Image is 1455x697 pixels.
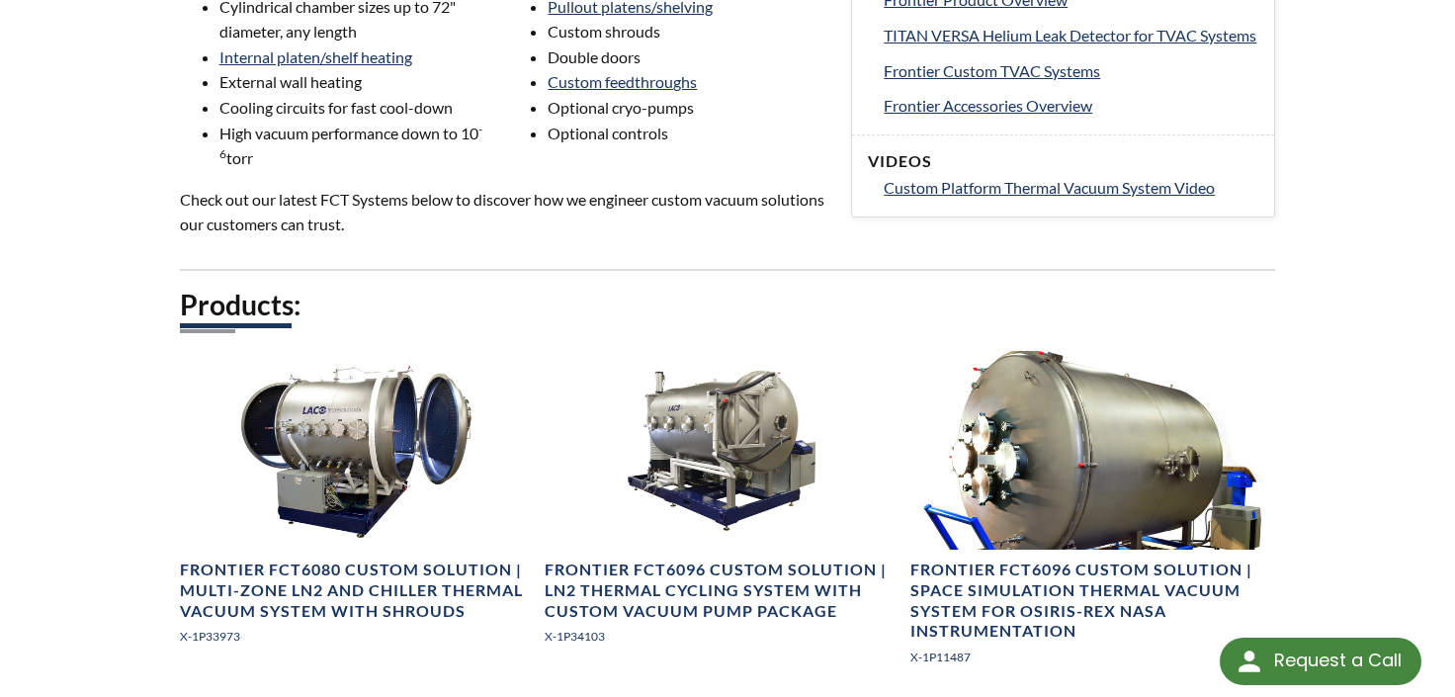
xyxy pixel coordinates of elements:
[910,648,1264,666] p: X-1P11487
[219,122,482,162] sup: -6
[548,19,827,44] li: Custom shrouds
[884,58,1258,84] a: Frontier Custom TVAC Systems
[1234,646,1265,677] img: round button
[910,560,1264,642] h4: Frontier FCT6096 Custom Solution | Space Simulation Thermal Vacuum System for OSIRIS-REx NASA Ins...
[548,95,827,121] li: Optional cryo-pumps
[1220,638,1421,685] div: Request a Call
[219,95,499,121] li: Cooling circuits for fast cool-down
[548,72,697,91] a: Custom feedthroughs
[545,560,899,621] h4: Frontier FCT6096 Custom Solution | LN2 Thermal Cycling System with Custom Vacuum Pump Package
[180,560,534,621] h4: Frontier FCT6080 Custom Solution | Multi-Zone LN2 and Chiller Thermal Vacuum System with Shrouds
[219,69,499,95] li: External wall heating
[180,287,1276,323] h2: Products:
[884,26,1256,44] span: TITAN VERSA Helium Leak Detector for TVAC Systems
[545,351,899,661] a: Custom Thermal Vacuum System, angled viewFrontier FCT6096 Custom Solution | LN2 Thermal Cycling S...
[1274,638,1402,683] div: Request a Call
[548,44,827,70] li: Double doors
[219,47,412,66] a: Internal platen/shelf heating
[884,61,1100,80] span: Frontier Custom TVAC Systems
[884,93,1258,119] a: Frontier Accessories Overview
[884,178,1215,197] span: Custom Platform Thermal Vacuum System Video
[884,96,1092,115] span: Frontier Accessories Overview
[180,351,534,661] a: Custom Solution | Horizontal Cylindrical Thermal Vacuum (TVAC) Test System, side view, chamber do...
[180,187,828,237] p: Check out our latest FCT Systems below to discover how we engineer custom vacuum solutions our cu...
[910,351,1264,682] a: Large Space Simulation Vacuum System with stainless steel cylindrical chamber including viewports...
[548,121,827,146] li: Optional controls
[180,627,534,646] p: X-1P33973
[219,121,499,171] li: High vacuum performance down to 10 torr
[868,151,1258,172] h4: Videos
[545,627,899,646] p: X-1P34103
[884,175,1258,201] a: Custom Platform Thermal Vacuum System Video
[884,23,1258,48] a: TITAN VERSA Helium Leak Detector for TVAC Systems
